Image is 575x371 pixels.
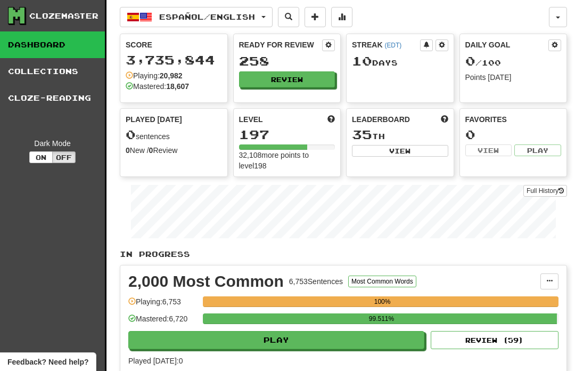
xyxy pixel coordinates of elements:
[159,12,255,21] span: Español / English
[239,114,263,125] span: Level
[8,138,97,149] div: Dark Mode
[29,151,53,163] button: On
[126,128,222,142] div: sentences
[465,128,562,141] div: 0
[239,128,335,141] div: 197
[305,7,326,27] button: Add sentence to collection
[126,70,183,81] div: Playing:
[352,114,410,125] span: Leaderboard
[352,145,448,157] button: View
[206,313,556,324] div: 99.511%
[160,71,183,80] strong: 20,982
[352,128,448,142] div: th
[327,114,335,125] span: Score more points to level up
[149,146,153,155] strong: 0
[120,249,567,260] p: In Progress
[465,58,501,67] span: / 100
[465,72,562,83] div: Points [DATE]
[52,151,76,163] button: Off
[352,54,448,68] div: Day s
[126,146,130,155] strong: 0
[465,114,562,125] div: Favorites
[128,331,424,349] button: Play
[126,145,222,156] div: New / Review
[128,357,183,365] span: Played [DATE]: 0
[166,82,189,91] strong: 18,607
[126,127,136,142] span: 0
[278,7,299,27] button: Search sentences
[126,114,182,125] span: Played [DATE]
[352,53,372,68] span: 10
[465,144,512,156] button: View
[239,71,335,87] button: Review
[465,39,549,51] div: Daily Goal
[206,296,558,307] div: 100%
[126,53,222,67] div: 3,735,844
[352,39,420,50] div: Streak
[352,127,372,142] span: 35
[289,276,343,287] div: 6,753 Sentences
[7,357,88,367] span: Open feedback widget
[348,276,416,287] button: Most Common Words
[239,39,323,50] div: Ready for Review
[126,81,189,92] div: Mastered:
[120,7,273,27] button: Español/English
[128,296,198,314] div: Playing: 6,753
[523,185,567,197] a: Full History
[239,54,335,68] div: 258
[128,273,284,289] div: 2,000 Most Common
[441,114,448,125] span: This week in points, UTC
[239,150,335,171] div: 32,108 more points to level 198
[128,313,198,331] div: Mastered: 6,720
[465,53,475,68] span: 0
[29,11,98,21] div: Clozemaster
[431,331,558,349] button: Review (59)
[331,7,352,27] button: More stats
[384,42,401,49] a: (EDT)
[126,39,222,50] div: Score
[514,144,561,156] button: Play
